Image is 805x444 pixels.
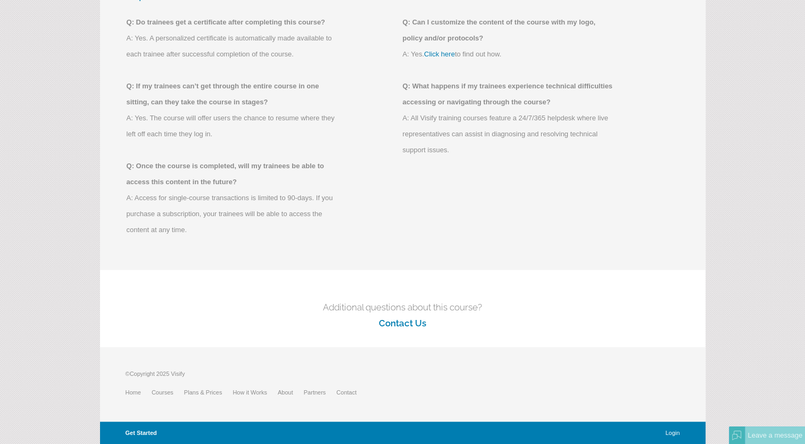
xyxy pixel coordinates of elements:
[424,50,455,58] a: Click here
[403,110,616,158] p: A: All Visify training courses feature a 24/7/365 helpdesk where live representatives can assist ...
[336,389,367,396] a: Contact
[184,389,233,396] a: Plans & Prices
[152,389,184,396] a: Courses
[100,299,706,315] h4: Additional questions about this course?
[403,78,616,110] p: Q: What happens if my trainees experience technical difficulties accessing or navigating through ...
[126,389,152,396] a: Home
[379,318,426,328] a: Contact Us
[126,430,157,436] a: Get Started
[732,431,742,440] img: Offline
[403,14,616,46] p: Q: Can I customize the content of the course with my logo, policy and/or protocols?
[403,46,616,62] p: A: Yes. to find out how.
[666,430,680,436] a: Login
[233,389,278,396] a: How it Works
[304,389,337,396] a: Partners
[127,190,339,238] p: A: Access for single-course transactions is limited to 90-days. If you purchase a subscription, y...
[127,158,339,190] p: Q: Once the course is completed, will my trainees be able to access this content in the future?
[130,371,185,377] span: Copyright 2025 Visify
[127,14,339,30] p: Q: Do trainees get a certificate after completing this course?
[745,426,805,444] div: Leave a message
[127,78,339,110] p: Q: If my trainees can’t get through the entire course in one sitting, can they take the course in...
[127,30,339,62] p: A: Yes. A personalized certificate is automatically made available to each trainee after successf...
[127,110,339,142] p: A: Yes. The course will offer users the chance to resume where they left off each time they log in.
[278,389,304,396] a: About
[126,368,368,384] p: ©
